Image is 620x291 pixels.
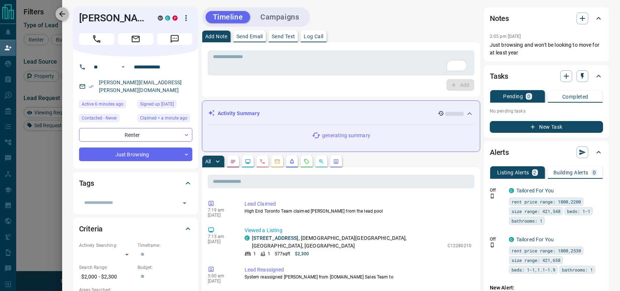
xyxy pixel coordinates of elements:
p: Log Call [304,34,323,39]
span: Contacted - Never [82,114,117,122]
p: Listing Alerts [497,170,529,175]
span: Active 6 minutes ago [82,100,124,108]
svg: Listing Alerts [289,159,295,164]
p: Just browsing and won't be looking to move for at least year [490,41,603,57]
div: condos.ca [245,235,250,241]
button: Campaigns [253,11,306,23]
svg: Emails [274,159,280,164]
p: 2:05 pm [DATE] [490,34,521,39]
p: [DATE] [208,278,234,284]
svg: Calls [260,159,266,164]
div: condos.ca [509,237,514,242]
p: 7:13 am [208,234,234,239]
span: size range: 421,658 [512,256,560,264]
div: Notes [490,10,603,27]
p: All [205,159,211,164]
div: Just Browsing [79,148,192,161]
p: 1 [253,251,256,257]
svg: Notes [230,159,236,164]
svg: Push Notification Only [490,194,495,199]
p: 7:19 am [208,207,234,213]
svg: Email Verified [89,84,94,89]
div: Wed Aug 13 2025 [138,114,192,124]
p: Actively Searching: [79,242,134,249]
p: , [DEMOGRAPHIC_DATA][GEOGRAPHIC_DATA], [GEOGRAPHIC_DATA], [GEOGRAPHIC_DATA] [252,234,444,250]
p: 2 [534,170,537,175]
p: [DATE] [208,239,234,244]
button: New Task [490,121,603,133]
p: Send Email [236,34,263,39]
a: [PERSON_NAME][EMAIL_ADDRESS][PERSON_NAME][DOMAIN_NAME] [99,79,182,93]
div: Sun Jun 28 2020 [138,100,192,110]
button: Open [179,198,190,208]
p: No pending tasks [490,106,603,117]
div: Alerts [490,143,603,161]
p: High End Toronto Team claimed [PERSON_NAME] from the lead pool [245,208,471,214]
button: Timeline [206,11,250,23]
svg: Lead Browsing Activity [245,159,251,164]
p: Completed [562,94,588,99]
p: Viewed a Listing [245,227,471,234]
p: 5:00 am [208,273,234,278]
p: Building Alerts [553,170,588,175]
svg: Requests [304,159,310,164]
h2: Tags [79,177,94,189]
span: rent price range: 1800,2530 [512,247,581,254]
svg: Push Notification Only [490,242,495,248]
span: Call [79,33,114,45]
div: Wed Aug 13 2025 [79,100,134,110]
span: beds: 1-1 [567,207,590,215]
div: Activity Summary [208,107,474,120]
p: Send Text [272,34,295,39]
p: Timeframe: [138,242,192,249]
a: [STREET_ADDRESS] [252,235,299,241]
svg: Agent Actions [333,159,339,164]
p: 577 sqft [275,251,291,257]
span: Claimed < a minute ago [140,114,188,122]
p: 1 [268,251,270,257]
p: Lead Reassigned [245,266,471,274]
p: Off [490,187,505,194]
p: Off [490,236,505,242]
p: Search Range: [79,264,134,271]
h2: Criteria [79,223,103,235]
span: size range: 421,548 [512,207,560,215]
p: $2,300 [295,251,309,257]
p: System reassigned [PERSON_NAME] from [DOMAIN_NAME] Sales Team to [245,274,471,280]
h2: Alerts [490,146,509,158]
span: rent price range: 1800,2200 [512,198,581,205]
div: Renter [79,128,192,142]
div: condos.ca [165,15,170,21]
span: bathrooms: 1 [562,266,593,273]
a: Tailored For You [516,237,554,242]
h2: Tasks [490,70,508,82]
span: Email [118,33,153,45]
p: Budget: [138,264,192,271]
div: mrloft.ca [158,15,163,21]
p: Activity Summary [218,110,260,117]
span: Message [157,33,192,45]
textarea: To enrich screen reader interactions, please activate Accessibility in Grammarly extension settings [213,54,469,72]
p: Lead Claimed [245,200,471,208]
p: [DATE] [208,213,234,218]
div: condos.ca [509,188,514,193]
span: beds: 1-1,1.1-1.9 [512,266,555,273]
p: C12280210 [448,242,471,249]
div: Tasks [490,67,603,85]
span: bathrooms: 1 [512,217,542,224]
p: 0 [593,170,596,175]
p: $2,000 - $2,300 [79,271,134,283]
button: Open [119,63,128,71]
p: generating summary [322,132,370,139]
p: 0 [527,94,530,99]
p: Pending [503,94,523,99]
h2: Notes [490,13,509,24]
p: Add Note [205,34,228,39]
span: Signed up [DATE] [140,100,174,108]
h1: [PERSON_NAME] [79,12,147,24]
svg: Opportunities [318,159,324,164]
div: Tags [79,174,192,192]
div: property.ca [172,15,178,21]
div: Criteria [79,220,192,238]
a: Tailored For You [516,188,554,194]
